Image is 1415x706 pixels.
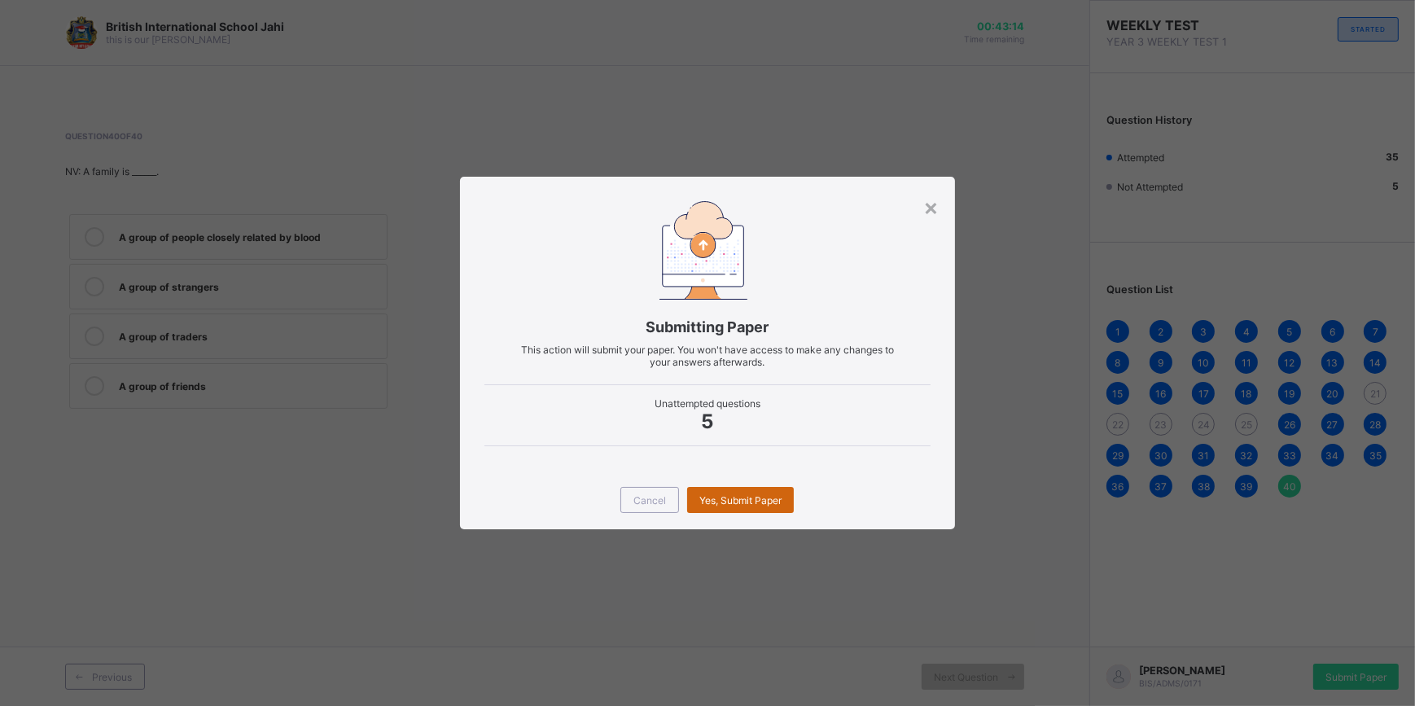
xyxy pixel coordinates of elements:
div: × [923,193,939,221]
span: Yes, Submit Paper [699,494,782,506]
img: submitting-paper.7509aad6ec86be490e328e6d2a33d40a.svg [659,201,747,300]
span: This action will submit your paper. You won't have access to make any changes to your answers aft... [521,344,894,368]
span: 5 [484,410,931,433]
span: Cancel [633,494,666,506]
span: Unattempted questions [484,397,931,410]
span: Submitting Paper [484,318,931,335]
